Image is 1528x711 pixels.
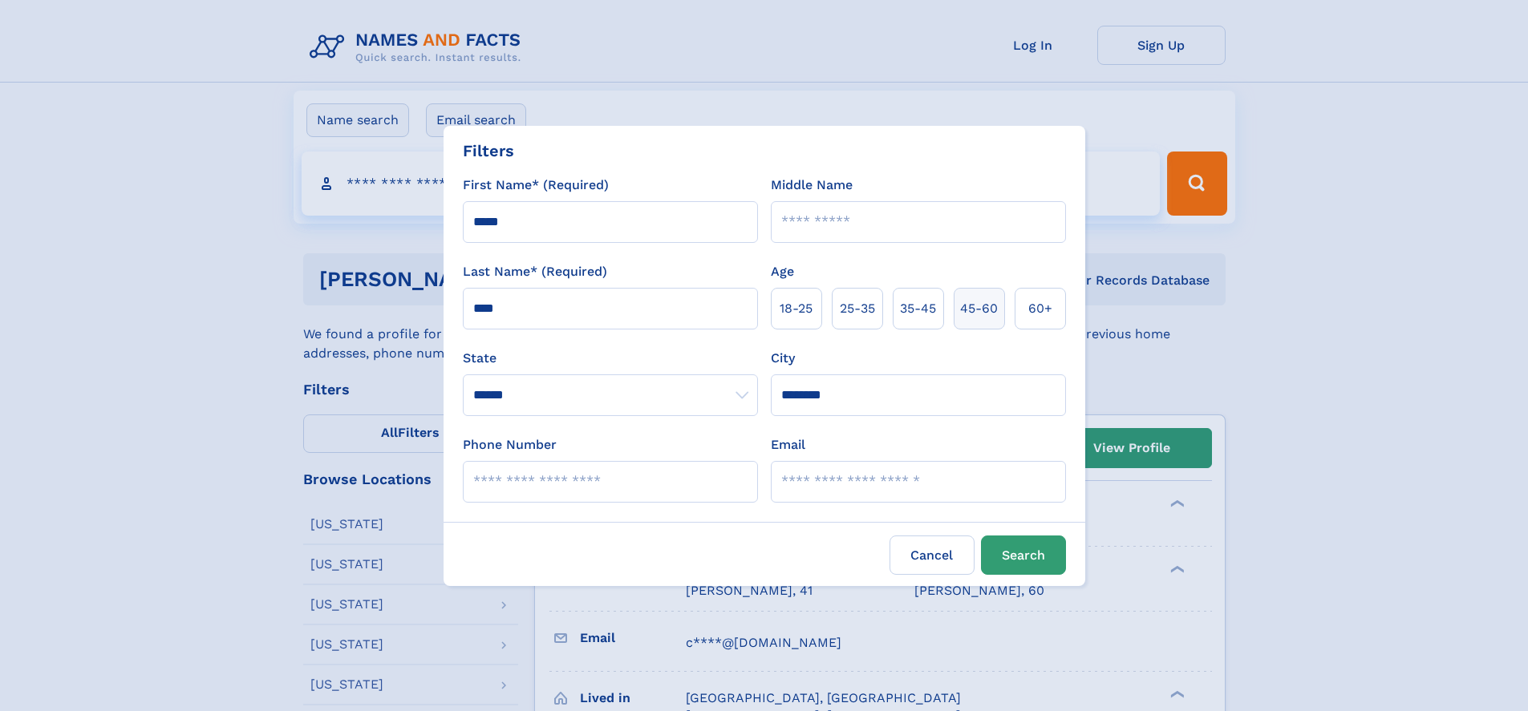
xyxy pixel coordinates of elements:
[981,535,1066,575] button: Search
[771,435,805,454] label: Email
[960,299,998,318] span: 45‑60
[463,176,609,195] label: First Name* (Required)
[890,535,975,575] label: Cancel
[771,349,795,368] label: City
[771,176,853,195] label: Middle Name
[1028,299,1052,318] span: 60+
[463,435,557,454] label: Phone Number
[900,299,936,318] span: 35‑45
[771,262,794,281] label: Age
[463,262,607,281] label: Last Name* (Required)
[840,299,875,318] span: 25‑35
[463,139,514,163] div: Filters
[780,299,813,318] span: 18‑25
[463,349,758,368] label: State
